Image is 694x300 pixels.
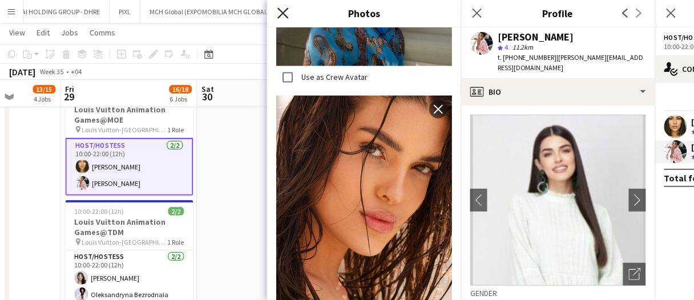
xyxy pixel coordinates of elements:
[66,104,193,125] h3: Louis Vuitton Animation Games@MOE
[82,125,168,134] span: Louis Vuitton-[GEOGRAPHIC_DATA]
[110,1,140,23] button: PIXL
[5,25,30,40] a: View
[498,53,644,72] span: | [PERSON_NAME][EMAIL_ADDRESS][DOMAIN_NAME]
[90,27,115,38] span: Comms
[9,27,25,38] span: View
[470,115,646,286] img: Crew avatar or photo
[71,67,82,76] div: +04
[75,207,124,216] span: 10:00-22:00 (12h)
[9,66,35,78] div: [DATE]
[140,1,350,23] button: MCH Global (EXPOMOBILIA MCH GLOBAL ME LIVE MARKETING LLC)
[33,85,56,94] span: 13/15
[498,53,557,62] span: t. [PHONE_NUMBER]
[170,85,192,94] span: 16/18
[168,207,184,216] span: 2/2
[66,88,193,196] app-job-card: 10:00-22:00 (12h)2/2Louis Vuitton Animation Games@MOE Louis Vuitton-[GEOGRAPHIC_DATA]1 RoleHost/H...
[202,84,215,94] span: Sat
[37,27,50,38] span: Edit
[66,217,193,237] h3: Louis Vuitton Animation Games@TDM
[32,25,54,40] a: Edit
[267,6,461,21] h3: Photos
[461,6,655,21] h3: Profile
[498,32,574,42] div: [PERSON_NAME]
[66,138,193,196] app-card-role: Host/Hostess2/210:00-22:00 (12h)[PERSON_NAME][PERSON_NAME]
[61,27,78,38] span: Jobs
[505,43,508,51] span: 4
[510,43,536,51] span: 11.2km
[66,84,75,94] span: Fri
[461,78,655,106] div: Bio
[168,125,184,134] span: 1 Role
[470,288,646,298] h3: Gender
[299,72,368,83] label: Use as Crew Avatar
[64,90,75,103] span: 29
[170,95,192,103] div: 6 Jobs
[38,67,66,76] span: Week 35
[200,90,215,103] span: 30
[168,238,184,246] span: 1 Role
[85,25,120,40] a: Comms
[57,25,83,40] a: Jobs
[82,238,168,246] span: Louis Vuitton-[GEOGRAPHIC_DATA]
[34,95,55,103] div: 4 Jobs
[623,263,646,286] div: Open photos pop-in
